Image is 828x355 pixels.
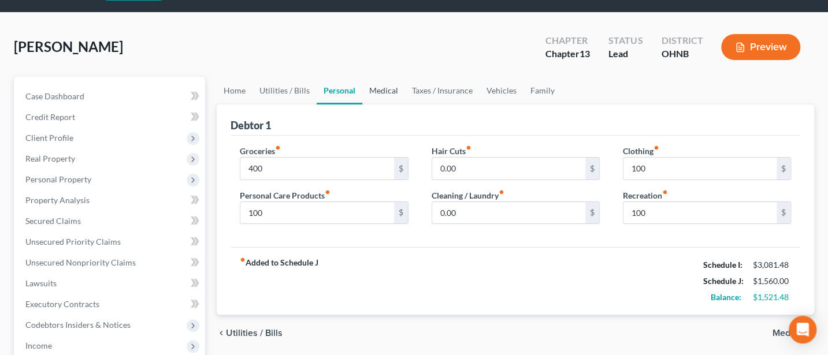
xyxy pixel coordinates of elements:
div: Debtor 1 [231,118,271,132]
a: Case Dashboard [16,86,205,107]
strong: Balance: [711,292,741,302]
label: Clothing [623,145,659,157]
span: Property Analysis [25,195,90,205]
input: -- [432,158,585,180]
span: Unsecured Nonpriority Claims [25,257,136,267]
i: chevron_left [217,328,226,338]
i: fiber_manual_record [466,145,471,151]
a: Credit Report [16,107,205,128]
i: fiber_manual_record [275,145,281,151]
div: $ [585,158,599,180]
i: fiber_manual_record [654,145,659,151]
a: Property Analysis [16,190,205,211]
span: Case Dashboard [25,91,84,101]
a: Unsecured Priority Claims [16,231,205,252]
a: Utilities / Bills [253,77,317,104]
div: $1,560.00 [753,275,791,287]
span: Lawsuits [25,278,57,288]
a: Lawsuits [16,273,205,294]
a: Unsecured Nonpriority Claims [16,252,205,273]
a: Executory Contracts [16,294,205,315]
div: $ [394,158,408,180]
input: -- [240,158,393,180]
span: [PERSON_NAME] [14,38,123,55]
div: Open Intercom Messenger [789,316,816,343]
strong: Added to Schedule J [240,257,318,305]
a: Taxes / Insurance [405,77,480,104]
button: Medical chevron_right [773,328,814,338]
span: Income [25,341,52,350]
div: $ [585,202,599,224]
div: $ [394,202,408,224]
input: -- [432,202,585,224]
div: $3,081.48 [753,259,791,271]
span: Real Property [25,154,75,163]
a: Secured Claims [16,211,205,231]
div: Chapter [545,34,590,47]
span: Codebtors Insiders & Notices [25,320,131,330]
strong: Schedule I: [703,260,742,270]
label: Groceries [240,145,281,157]
div: Status [608,34,643,47]
div: OHNB [661,47,703,61]
a: Personal [317,77,362,104]
i: fiber_manual_record [325,189,331,195]
label: Recreation [623,189,668,201]
div: $ [777,202,790,224]
span: Credit Report [25,112,75,122]
div: Lead [608,47,643,61]
i: fiber_manual_record [662,189,668,195]
i: fiber_manual_record [240,257,246,263]
button: Preview [721,34,800,60]
span: 13 [580,48,590,59]
label: Cleaning / Laundry [432,189,504,201]
span: Executory Contracts [25,299,99,309]
label: Hair Cuts [432,145,471,157]
a: Home [217,77,253,104]
a: Vehicles [480,77,523,104]
input: -- [240,202,393,224]
input: -- [623,158,777,180]
a: Family [523,77,562,104]
label: Personal Care Products [240,189,331,201]
a: Medical [362,77,405,104]
span: Utilities / Bills [226,328,283,338]
i: fiber_manual_record [499,189,504,195]
span: Personal Property [25,174,91,184]
div: $1,521.48 [753,292,791,303]
input: -- [623,202,777,224]
strong: Schedule J: [703,276,744,286]
div: $ [777,158,790,180]
span: Client Profile [25,133,73,143]
span: Unsecured Priority Claims [25,237,121,246]
span: Medical [773,328,805,338]
span: Secured Claims [25,216,81,226]
div: Chapter [545,47,590,61]
div: District [661,34,703,47]
button: chevron_left Utilities / Bills [217,328,283,338]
